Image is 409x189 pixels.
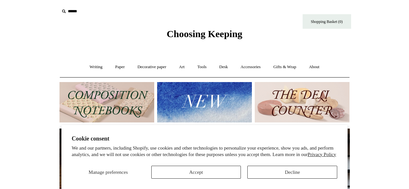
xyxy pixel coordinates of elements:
[308,152,336,157] a: Privacy Policy
[173,58,190,76] a: Art
[72,166,145,179] button: Manage preferences
[255,82,350,122] img: The Deli Counter
[303,58,325,76] a: About
[89,170,128,175] span: Manage preferences
[191,58,212,76] a: Tools
[267,58,302,76] a: Gifts & Wrap
[72,135,338,142] h2: Cookie consent
[132,58,172,76] a: Decorative paper
[72,145,338,158] p: We and our partners, including Shopify, use cookies and other technologies to personalize your ex...
[157,82,252,122] img: New.jpg__PID:f73bdf93-380a-4a35-bcfe-7823039498e1
[235,58,266,76] a: Accessories
[213,58,234,76] a: Desk
[109,58,131,76] a: Paper
[151,166,241,179] button: Accept
[59,82,154,122] img: 202302 Composition ledgers.jpg__PID:69722ee6-fa44-49dd-a067-31375e5d54ec
[167,34,242,38] a: Choosing Keeping
[84,58,108,76] a: Writing
[247,166,337,179] button: Decline
[167,28,242,39] span: Choosing Keeping
[303,14,351,29] a: Shopping Basket (0)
